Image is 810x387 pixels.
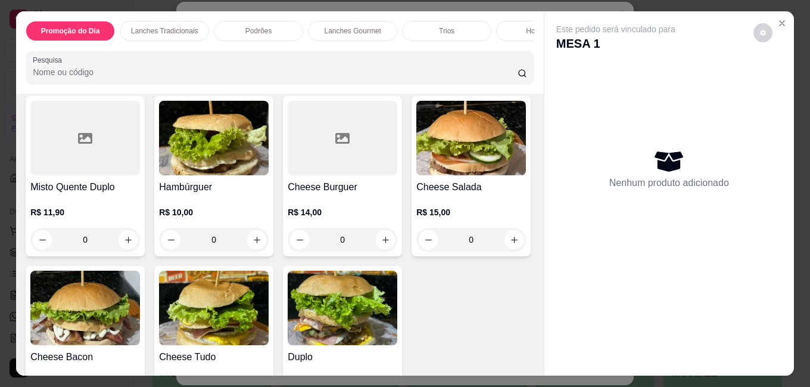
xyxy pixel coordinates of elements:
[416,101,526,175] img: product-image
[753,23,772,42] button: decrease-product-quantity
[609,176,729,190] p: Nenhum produto adicionado
[30,271,140,345] img: product-image
[131,26,198,36] p: Lanches Tradicionais
[556,35,675,52] p: MESA 1
[416,206,526,218] p: R$ 15,00
[288,271,397,345] img: product-image
[159,206,269,218] p: R$ 10,00
[41,26,100,36] p: Promoção do Dia
[159,271,269,345] img: product-image
[159,101,269,175] img: product-image
[159,350,269,364] h4: Cheese Tudo
[556,23,675,35] p: Este pedido será vinculado para
[245,26,272,36] p: Podrões
[159,180,269,194] h4: Hambúrguer
[325,26,381,36] p: Lanches Gourmet
[30,350,140,364] h4: Cheese Bacon
[526,26,556,36] p: Hot Dogs
[439,26,454,36] p: Trios
[288,350,397,364] h4: Duplo
[416,180,526,194] h4: Cheese Salada
[30,180,140,194] h4: Misto Quente Duplo
[288,180,397,194] h4: Cheese Burguer
[30,206,140,218] p: R$ 11,90
[33,55,66,65] label: Pesquisa
[288,206,397,218] p: R$ 14,00
[772,14,792,33] button: Close
[33,66,518,78] input: Pesquisa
